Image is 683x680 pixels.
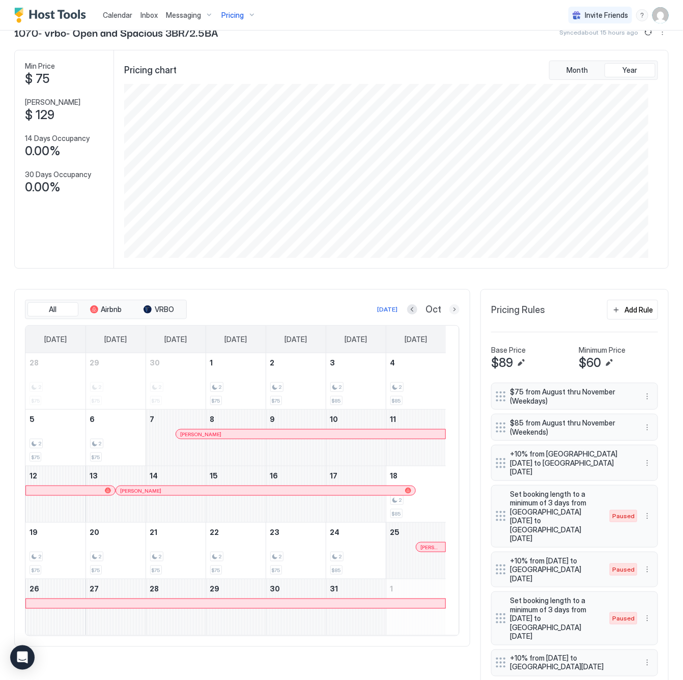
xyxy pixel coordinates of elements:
span: 0.00% [25,180,61,195]
button: Sync prices [642,26,654,38]
span: 30 Days Occupancy [25,170,91,179]
td: October 3, 2025 [326,353,386,410]
span: $75 [212,567,220,574]
span: $ 129 [25,107,54,123]
span: 24 [330,528,340,536]
span: Min Price [25,62,55,71]
span: +10% from [DATE] to [GEOGRAPHIC_DATA][DATE] [510,556,600,583]
span: 29 [210,584,220,593]
span: [DATE] [104,335,127,344]
button: More options [641,421,653,434]
button: More options [641,457,653,469]
span: $85 from August thru November (Weekends) [510,418,631,436]
span: 12 [30,471,37,480]
a: Tuesday [154,326,197,353]
span: 25 [390,528,400,536]
span: $75 [272,398,280,404]
div: menu [636,9,648,21]
button: Edit [515,357,527,369]
a: October 23, 2025 [266,523,326,542]
td: October 4, 2025 [386,353,446,410]
span: [DATE] [224,335,247,344]
span: 2 [339,553,342,560]
span: [DATE] [44,335,67,344]
div: menu [641,612,653,625]
a: September 28, 2025 [25,353,86,372]
div: [PERSON_NAME] [120,488,411,494]
td: October 17, 2025 [326,466,386,523]
span: 28 [30,358,39,367]
a: September 29, 2025 [86,353,146,372]
button: More options [641,612,653,625]
span: 30 [150,358,160,367]
span: 9 [270,415,275,423]
a: October 3, 2025 [326,353,386,372]
td: October 13, 2025 [86,466,146,523]
div: tab-group [25,300,187,319]
span: [PERSON_NAME] [120,488,161,494]
span: [DATE] [284,335,307,344]
a: October 24, 2025 [326,523,386,542]
div: menu [641,657,653,669]
span: 2 [99,553,102,560]
a: October 27, 2025 [86,579,146,598]
span: $ 75 [25,71,49,87]
a: October 4, 2025 [386,353,446,372]
button: Airbnb [80,302,131,317]
td: October 31, 2025 [326,579,386,636]
a: October 16, 2025 [266,466,326,485]
span: $75 [92,567,100,574]
span: 7 [150,415,155,423]
span: 2 [399,497,402,503]
a: October 12, 2025 [25,466,86,485]
td: October 5, 2025 [25,410,86,466]
a: October 11, 2025 [386,410,446,429]
a: Wednesday [214,326,257,353]
span: Set booking length to a minimum of 3 days from [DATE] to [GEOGRAPHIC_DATA][DATE] [510,596,600,641]
button: Month [552,63,603,77]
div: [DATE] [377,305,397,314]
span: 2 [279,384,282,390]
span: $60 [579,355,601,371]
a: September 30, 2025 [146,353,206,372]
button: Year [605,63,656,77]
td: September 30, 2025 [146,353,206,410]
span: 2 [159,553,162,560]
td: October 11, 2025 [386,410,446,466]
span: 2 [219,384,222,390]
div: tab-group [549,61,658,80]
td: October 2, 2025 [266,353,326,410]
span: $75 [31,567,40,574]
td: October 28, 2025 [146,579,206,636]
span: Minimum Price [579,346,625,355]
a: October 15, 2025 [206,466,266,485]
a: Monday [94,326,137,353]
span: 2 [279,553,282,560]
button: Add Rule [607,300,658,320]
span: $89 [491,355,513,371]
span: $85 [332,567,341,574]
span: 18 [390,471,398,480]
div: Open Intercom Messenger [10,645,35,670]
button: VRBO [133,302,184,317]
td: October 30, 2025 [266,579,326,636]
button: [DATE] [376,303,399,316]
a: October 18, 2025 [386,466,446,485]
span: 29 [90,358,100,367]
td: October 23, 2025 [266,523,326,579]
button: Next month [449,304,460,315]
span: 2 [219,553,222,560]
span: 20 [90,528,100,536]
span: 26 [30,584,39,593]
span: $85 [332,398,341,404]
span: +10% from [DATE] to [GEOGRAPHIC_DATA][DATE] [510,654,631,672]
span: 14 Days Occupancy [25,134,90,143]
a: October 30, 2025 [266,579,326,598]
div: menu [641,390,653,403]
button: Edit [603,357,615,369]
a: Host Tools Logo [14,8,91,23]
span: 11 [390,415,396,423]
button: More options [641,390,653,403]
span: Oct [425,304,441,316]
button: More options [641,563,653,576]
